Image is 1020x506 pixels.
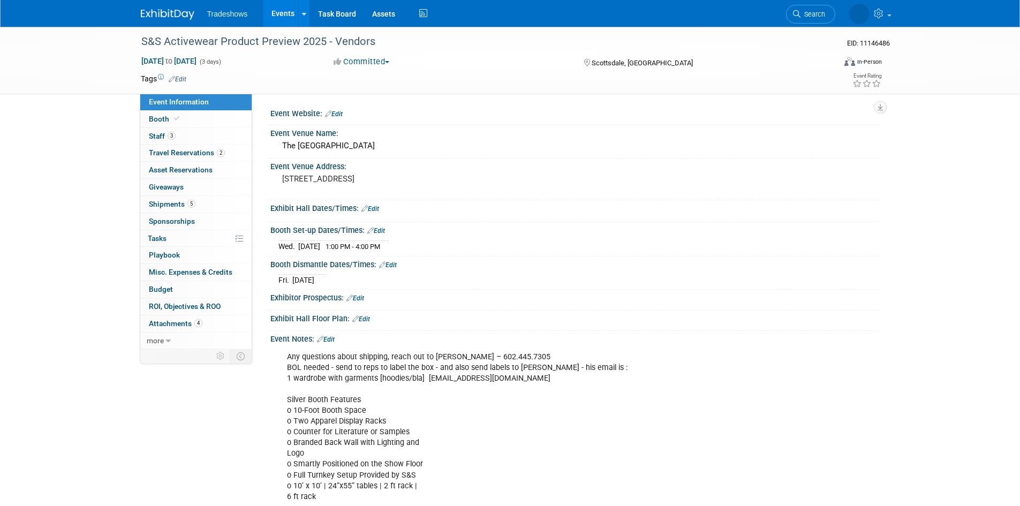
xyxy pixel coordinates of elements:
[772,56,882,72] div: Event Format
[149,251,180,259] span: Playbook
[149,319,202,328] span: Attachments
[140,128,252,145] a: Staff3
[592,59,693,67] span: Scottsdale, [GEOGRAPHIC_DATA]
[140,94,252,110] a: Event Information
[174,116,179,122] i: Booth reservation complete
[361,205,379,213] a: Edit
[140,162,252,178] a: Asset Reservations
[325,110,343,118] a: Edit
[849,4,870,24] img: Janet Wong
[140,247,252,263] a: Playbook
[270,200,880,214] div: Exhibit Hall Dates/Times:
[140,213,252,230] a: Sponsorships
[379,261,397,269] a: Edit
[140,111,252,127] a: Booth
[270,311,880,324] div: Exhibit Hall Floor Plan:
[149,165,213,174] span: Asset Reservations
[164,57,174,65] span: to
[230,349,252,363] td: Toggle Event Tabs
[149,285,173,293] span: Budget
[149,115,182,123] span: Booth
[149,97,209,106] span: Event Information
[138,32,819,51] div: S&S Activewear Product Preview 2025 - Vendors
[278,275,292,286] td: Fri.
[847,39,890,47] span: Event ID: 11146486
[147,336,164,345] span: more
[786,5,835,24] a: Search
[140,230,252,247] a: Tasks
[211,349,230,363] td: Personalize Event Tab Strip
[140,264,252,281] a: Misc. Expenses & Credits
[148,234,167,243] span: Tasks
[326,243,380,251] span: 1:00 PM - 4:00 PM
[199,58,221,65] span: (3 days)
[330,56,394,67] button: Committed
[278,138,872,154] div: The [GEOGRAPHIC_DATA]
[140,179,252,195] a: Giveaways
[140,145,252,161] a: Travel Reservations2
[857,58,882,66] div: In-Person
[140,315,252,332] a: Attachments4
[278,240,298,252] td: Wed.
[140,298,252,315] a: ROI, Objectives & ROO
[282,174,512,184] pre: [STREET_ADDRESS]
[141,56,197,66] span: [DATE] [DATE]
[346,294,364,302] a: Edit
[140,196,252,213] a: Shipments5
[352,315,370,323] a: Edit
[270,256,880,270] div: Booth Dismantle Dates/Times:
[270,222,880,236] div: Booth Set-up Dates/Times:
[141,9,194,20] img: ExhibitDay
[149,148,225,157] span: Travel Reservations
[270,290,880,304] div: Exhibitor Prospectus:
[852,73,881,79] div: Event Rating
[149,200,195,208] span: Shipments
[207,10,248,18] span: Tradeshows
[194,319,202,327] span: 4
[149,217,195,225] span: Sponsorships
[270,331,880,345] div: Event Notes:
[187,200,195,208] span: 5
[844,57,855,66] img: Format-Inperson.png
[270,105,880,119] div: Event Website:
[317,336,335,343] a: Edit
[149,183,184,191] span: Giveaways
[800,10,825,18] span: Search
[367,227,385,235] a: Edit
[292,275,314,286] td: [DATE]
[140,333,252,349] a: more
[298,240,320,252] td: [DATE]
[149,268,232,276] span: Misc. Expenses & Credits
[149,132,176,140] span: Staff
[149,302,221,311] span: ROI, Objectives & ROO
[168,132,176,140] span: 3
[270,125,880,139] div: Event Venue Name:
[217,149,225,157] span: 2
[140,281,252,298] a: Budget
[169,75,186,83] a: Edit
[141,73,186,84] td: Tags
[270,158,880,172] div: Event Venue Address:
